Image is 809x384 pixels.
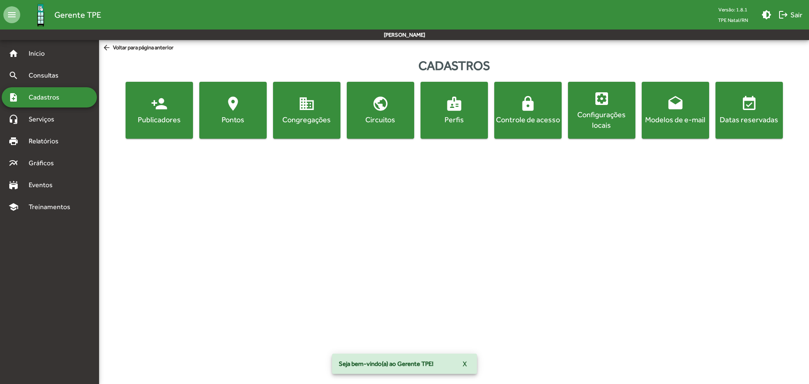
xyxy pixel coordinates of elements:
[8,92,19,102] mat-icon: note_add
[496,114,560,125] div: Controle de acesso
[348,114,413,125] div: Circuitos
[456,356,474,371] button: X
[199,82,267,139] button: Pontos
[8,70,19,81] mat-icon: search
[372,95,389,112] mat-icon: public
[446,95,463,112] mat-icon: badge
[20,1,101,29] a: Gerente TPE
[201,114,265,125] div: Pontos
[102,43,113,53] mat-icon: arrow_back
[761,10,771,20] mat-icon: brightness_medium
[711,4,755,15] div: Versão: 1.8.1
[298,95,315,112] mat-icon: domain
[717,114,781,125] div: Datas reservadas
[24,136,70,146] span: Relatórios
[339,360,434,368] span: Seja bem-vindo(a) ao Gerente TPE!
[570,109,634,130] div: Configurações locais
[778,7,802,22] span: Sair
[24,48,57,59] span: Início
[127,114,191,125] div: Publicadores
[593,90,610,107] mat-icon: settings_applications
[24,70,70,81] span: Consultas
[225,95,241,112] mat-icon: location_on
[275,114,339,125] div: Congregações
[126,82,193,139] button: Publicadores
[463,356,467,371] span: X
[27,1,54,29] img: Logo
[775,7,806,22] button: Sair
[421,82,488,139] button: Perfis
[3,6,20,23] mat-icon: menu
[520,95,536,112] mat-icon: lock
[741,95,758,112] mat-icon: event_available
[273,82,340,139] button: Congregações
[422,114,486,125] div: Perfis
[24,92,70,102] span: Cadastros
[99,56,809,75] div: Cadastros
[151,95,168,112] mat-icon: person_add
[54,8,101,21] span: Gerente TPE
[347,82,414,139] button: Circuitos
[642,82,709,139] button: Modelos de e-mail
[24,114,66,124] span: Serviços
[568,82,635,139] button: Configurações locais
[643,114,707,125] div: Modelos de e-mail
[8,48,19,59] mat-icon: home
[778,10,788,20] mat-icon: logout
[8,136,19,146] mat-icon: print
[667,95,684,112] mat-icon: drafts
[494,82,562,139] button: Controle de acesso
[711,15,755,25] span: TPE Natal/RN
[715,82,783,139] button: Datas reservadas
[102,43,174,53] span: Voltar para página anterior
[8,114,19,124] mat-icon: headset_mic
